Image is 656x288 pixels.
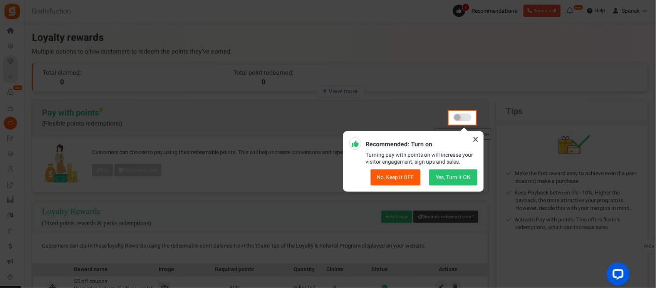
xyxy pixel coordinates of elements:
[371,169,421,186] button: No, Keep it OFF
[366,141,478,148] h5: Recommended: Turn on
[366,152,478,166] p: Turning pay with points on will increase your visitor engagement, sign ups and sales.
[429,169,478,186] button: Yes, Turn it ON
